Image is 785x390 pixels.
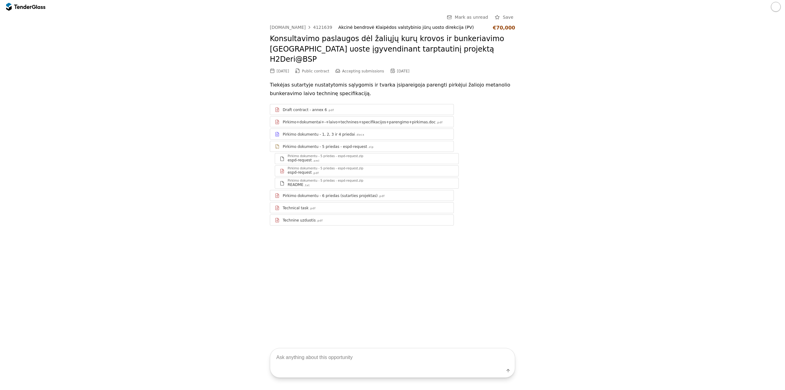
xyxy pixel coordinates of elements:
[503,15,513,20] span: Save
[288,167,363,170] div: Pirkimo dokumentu - 5 priedas - espd-request.zip
[445,14,490,21] button: Mark as unread
[270,81,515,98] p: Tiekėjas sutartyje nustatytomis sąlygomis ir tvarka įsipareigoja parengti pirkėjui žaliojo metano...
[288,170,312,175] div: espd-request
[436,121,443,125] div: .pdf
[270,25,332,30] a: [DOMAIN_NAME]4121639
[356,133,365,137] div: .docx
[283,107,327,112] div: Draft contract - annex 6
[288,155,363,158] div: Pirkimo dokumentu - 5 priedas - espd-request.zip
[283,218,316,223] div: Technine uzduotis
[455,15,488,20] span: Mark as unread
[312,171,319,175] div: .pdf
[283,144,367,149] div: Pirkimo dokumentu - 5 priedas - espd-request
[338,25,487,30] div: Akcinė bendrovė Klaipėdos valstybinio jūrų uosto direkcija (PV)
[270,202,454,213] a: Technical task.pdf
[270,190,454,201] a: Pirkimo dokumentu - 6 priedas (sutarties projektas).pdf
[288,158,312,163] div: espd-request
[275,153,459,164] a: Pirkimo dokumentu - 5 priedas - espd-request.zipespd-request.xml
[270,116,454,127] a: Pirkimo+dokumentai+-+laivo+technines+specifikacijos+parengimo+pirkimas.doc.pdf
[277,69,289,73] div: [DATE]
[270,129,454,140] a: Pirkimo dokumentu - 1, 2, 3 ir 4 priedai.docx
[312,159,320,163] div: .xml
[493,14,515,21] button: Save
[288,179,363,182] div: Pirkimo dokumentu - 5 priedas - espd-request.zip
[275,178,459,189] a: Pirkimo dokumentu - 5 priedas - espd-request.zipREADME.txt
[283,120,436,125] div: Pirkimo+dokumentai+-+laivo+technines+specifikacijos+parengimo+pirkimas.doc
[283,132,355,137] div: Pirkimo dokumentu - 1, 2, 3 ir 4 priedai
[493,25,515,31] div: €70,000
[283,206,308,210] div: Technical task
[309,207,316,210] div: .pdf
[378,194,385,198] div: .pdf
[397,69,410,73] div: [DATE]
[270,25,306,29] div: [DOMAIN_NAME]
[304,183,310,187] div: .txt
[316,219,323,223] div: .pdf
[270,34,515,65] h2: Konsultavimo paslaugos dėl žaliųjų kurų krovos ir bunkeriavimo [GEOGRAPHIC_DATA] uoste įgyvendina...
[342,69,384,73] span: Accepting submissions
[327,108,334,112] div: .pdf
[270,214,454,226] a: Technine uzduotis.pdf
[313,25,332,29] div: 4121639
[283,193,378,198] div: Pirkimo dokumentu - 6 priedas (sutarties projektas)
[275,165,459,176] a: Pirkimo dokumentu - 5 priedas - espd-request.zipespd-request.pdf
[270,104,454,115] a: Draft contract - annex 6.pdf
[288,182,303,187] div: README
[368,145,373,149] div: .zip
[270,141,454,152] a: Pirkimo dokumentu - 5 priedas - espd-request.zip
[302,69,329,73] span: Public contract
